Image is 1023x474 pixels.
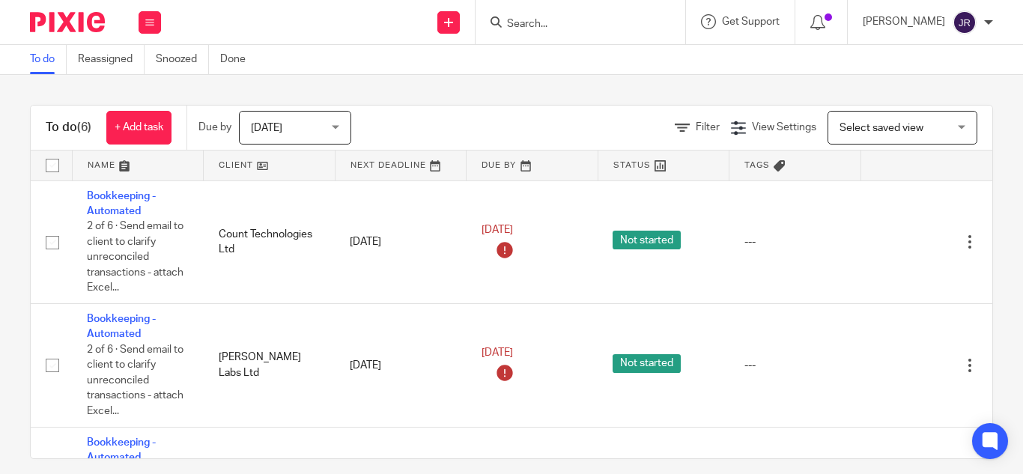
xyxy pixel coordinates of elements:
span: (6) [77,121,91,133]
div: --- [744,358,846,373]
span: 2 of 6 · Send email to client to clarify unreconciled transactions - attach Excel... [87,221,183,293]
td: [DATE] [335,180,467,304]
span: [DATE] [251,123,282,133]
span: Not started [613,354,681,373]
span: Tags [744,161,770,169]
span: Not started [613,231,681,249]
span: 2 of 6 · Send email to client to clarify unreconciled transactions - attach Excel... [87,344,183,416]
span: View Settings [752,122,816,133]
a: Bookkeeping - Automated [87,191,156,216]
a: To do [30,45,67,74]
span: [DATE] [482,348,513,359]
p: Due by [198,120,231,135]
input: Search [506,18,640,31]
a: Done [220,45,257,74]
td: [PERSON_NAME] Labs Ltd [204,304,336,428]
span: Get Support [722,16,780,27]
span: Select saved view [840,123,923,133]
img: svg%3E [953,10,977,34]
a: Bookkeeping - Automated [87,314,156,339]
td: Count Technologies Ltd [204,180,336,304]
a: Bookkeeping - Automated [87,437,156,463]
div: --- [744,234,846,249]
a: + Add task [106,111,171,145]
a: Reassigned [78,45,145,74]
p: [PERSON_NAME] [863,14,945,29]
img: Pixie [30,12,105,32]
h1: To do [46,120,91,136]
span: [DATE] [482,225,513,235]
a: Snoozed [156,45,209,74]
span: Filter [696,122,720,133]
td: [DATE] [335,304,467,428]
